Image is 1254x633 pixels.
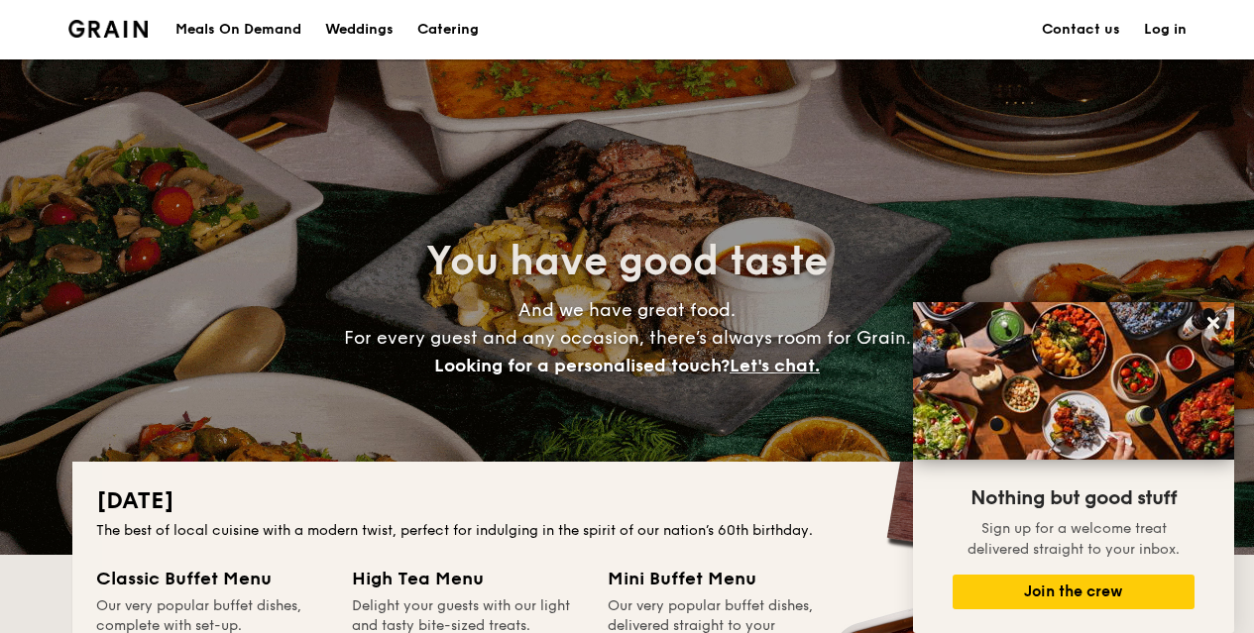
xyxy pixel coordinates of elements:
h2: [DATE] [96,485,1159,517]
span: Looking for a personalised touch? [434,355,730,376]
div: The best of local cuisine with a modern twist, perfect for indulging in the spirit of our nation’... [96,521,1159,541]
span: You have good taste [426,238,828,285]
a: Logotype [68,20,149,38]
div: Mini Buffet Menu [608,565,840,592]
span: Sign up for a welcome treat delivered straight to your inbox. [968,520,1180,558]
button: Close [1197,307,1229,339]
span: And we have great food. For every guest and any occasion, there’s always room for Grain. [344,299,911,376]
img: Grain [68,20,149,38]
button: Join the crew [953,575,1195,609]
span: Let's chat. [730,355,820,376]
span: Nothing but good stuff [970,486,1177,510]
div: Classic Buffet Menu [96,565,328,592]
img: DSC07876-Edit02-Large.jpeg [913,302,1234,460]
div: High Tea Menu [352,565,584,592]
